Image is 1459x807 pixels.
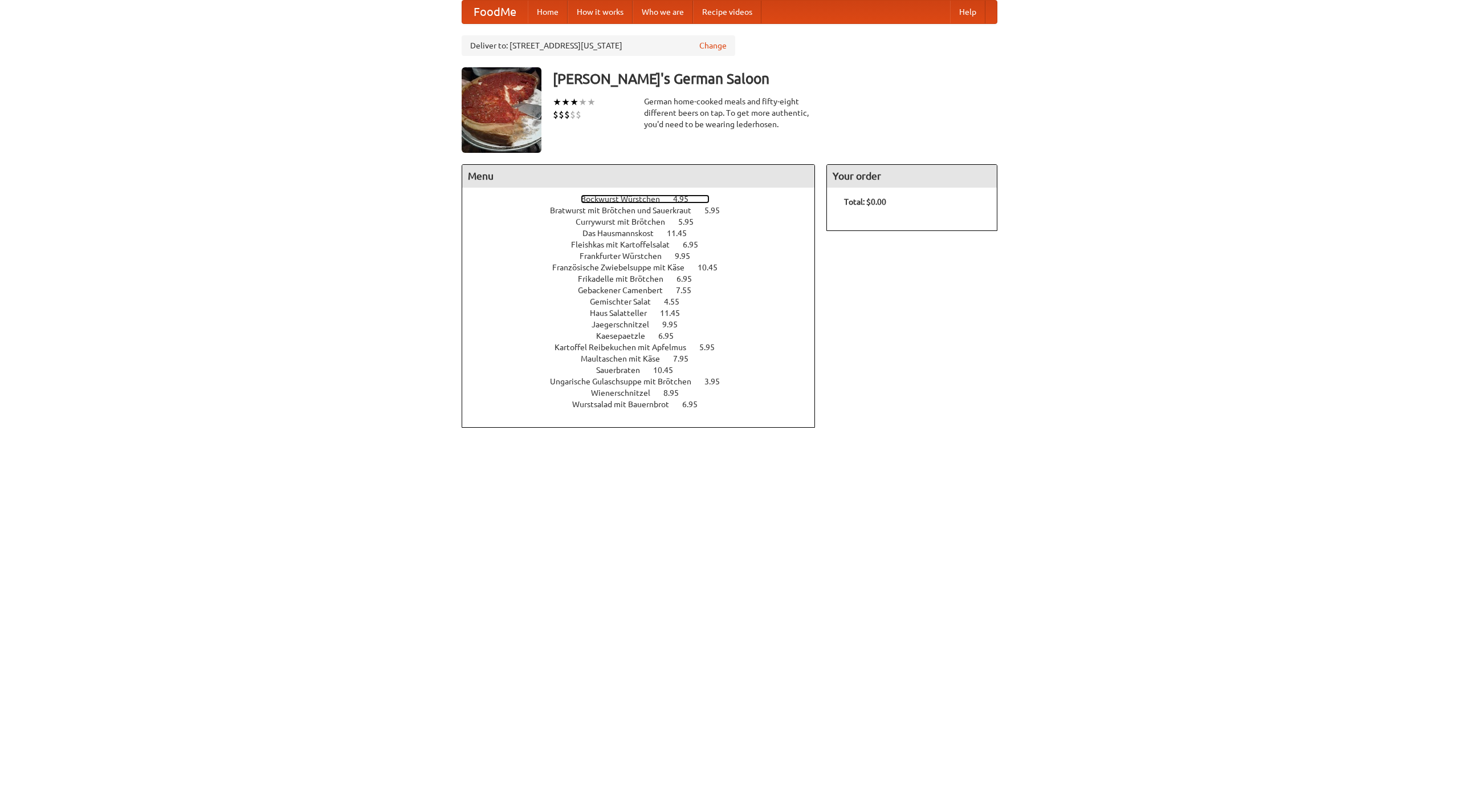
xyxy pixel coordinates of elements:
[676,274,703,283] span: 6.95
[596,366,651,375] span: Sauerbraten
[550,206,703,215] span: Bratwurst mit Brötchen und Sauerkraut
[633,1,693,23] a: Who we are
[559,108,564,121] li: $
[550,377,703,386] span: Ungarische Gulaschsuppe mit Brötchen
[580,252,673,261] span: Frankfurter Würstchen
[550,206,741,215] a: Bratwurst mit Brötchen und Sauerkraut 5.95
[581,354,710,363] a: Maultaschen mit Käse 7.95
[555,343,736,352] a: Kartoffel Reibekuchen mit Apfelmus 5.95
[581,194,710,204] a: Bockwurst Würstchen 4.95
[561,96,570,108] li: ★
[578,274,713,283] a: Frikadelle mit Brötchen 6.95
[572,400,680,409] span: Wurstsalad mit Bauernbrot
[578,96,587,108] li: ★
[578,274,675,283] span: Frikadelle mit Brötchen
[581,194,671,204] span: Bockwurst Würstchen
[578,286,674,295] span: Gebackener Camenbert
[676,286,703,295] span: 7.55
[552,263,739,272] a: Französische Zwiebelsuppe mit Käse 10.45
[699,343,726,352] span: 5.95
[664,297,691,306] span: 4.55
[580,252,711,261] a: Frankfurter Würstchen 9.95
[827,165,997,188] h4: Your order
[590,309,701,318] a: Haus Salatteller 11.45
[570,108,576,121] li: $
[596,366,694,375] a: Sauerbraten 10.45
[462,35,735,56] div: Deliver to: [STREET_ADDRESS][US_STATE]
[553,67,997,90] h3: [PERSON_NAME]'s German Saloon
[660,309,691,318] span: 11.45
[587,96,596,108] li: ★
[462,67,541,153] img: angular.jpg
[590,297,662,306] span: Gemischter Salat
[462,165,814,188] h4: Menu
[591,388,700,398] a: Wienerschnitzel 8.95
[576,217,715,226] a: Currywurst mit Brötchen 5.95
[576,108,581,121] li: $
[582,229,665,238] span: Das Hausmannskost
[571,240,719,249] a: Fleishkas mit Kartoffelsalat 6.95
[704,206,731,215] span: 5.95
[704,377,731,386] span: 3.95
[662,320,689,329] span: 9.95
[844,197,886,206] b: Total: $0.00
[699,40,727,51] a: Change
[553,108,559,121] li: $
[552,263,696,272] span: Französische Zwiebelsuppe mit Käse
[653,366,684,375] span: 10.45
[564,108,570,121] li: $
[568,1,633,23] a: How it works
[550,377,741,386] a: Ungarische Gulaschsuppe mit Brötchen 3.95
[644,96,815,130] div: German home-cooked meals and fifty-eight different beers on tap. To get more authentic, you'd nee...
[675,252,702,261] span: 9.95
[571,240,681,249] span: Fleishkas mit Kartoffelsalat
[596,331,695,340] a: Kaesepaetzle 6.95
[553,96,561,108] li: ★
[663,388,690,398] span: 8.95
[667,229,698,238] span: 11.45
[658,331,685,340] span: 6.95
[678,217,705,226] span: 5.95
[462,1,528,23] a: FoodMe
[576,217,676,226] span: Currywurst mit Brötchen
[592,320,699,329] a: Jaegerschnitzel 9.95
[682,400,709,409] span: 6.95
[950,1,985,23] a: Help
[592,320,661,329] span: Jaegerschnitzel
[673,354,700,363] span: 7.95
[581,354,671,363] span: Maultaschen mit Käse
[673,194,700,204] span: 4.95
[572,400,719,409] a: Wurstsalad mit Bauernbrot 6.95
[683,240,710,249] span: 6.95
[590,297,700,306] a: Gemischter Salat 4.55
[698,263,729,272] span: 10.45
[528,1,568,23] a: Home
[596,331,657,340] span: Kaesepaetzle
[693,1,761,23] a: Recipe videos
[570,96,578,108] li: ★
[591,388,662,398] span: Wienerschnitzel
[590,309,658,318] span: Haus Salatteller
[582,229,708,238] a: Das Hausmannskost 11.45
[555,343,698,352] span: Kartoffel Reibekuchen mit Apfelmus
[578,286,712,295] a: Gebackener Camenbert 7.55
